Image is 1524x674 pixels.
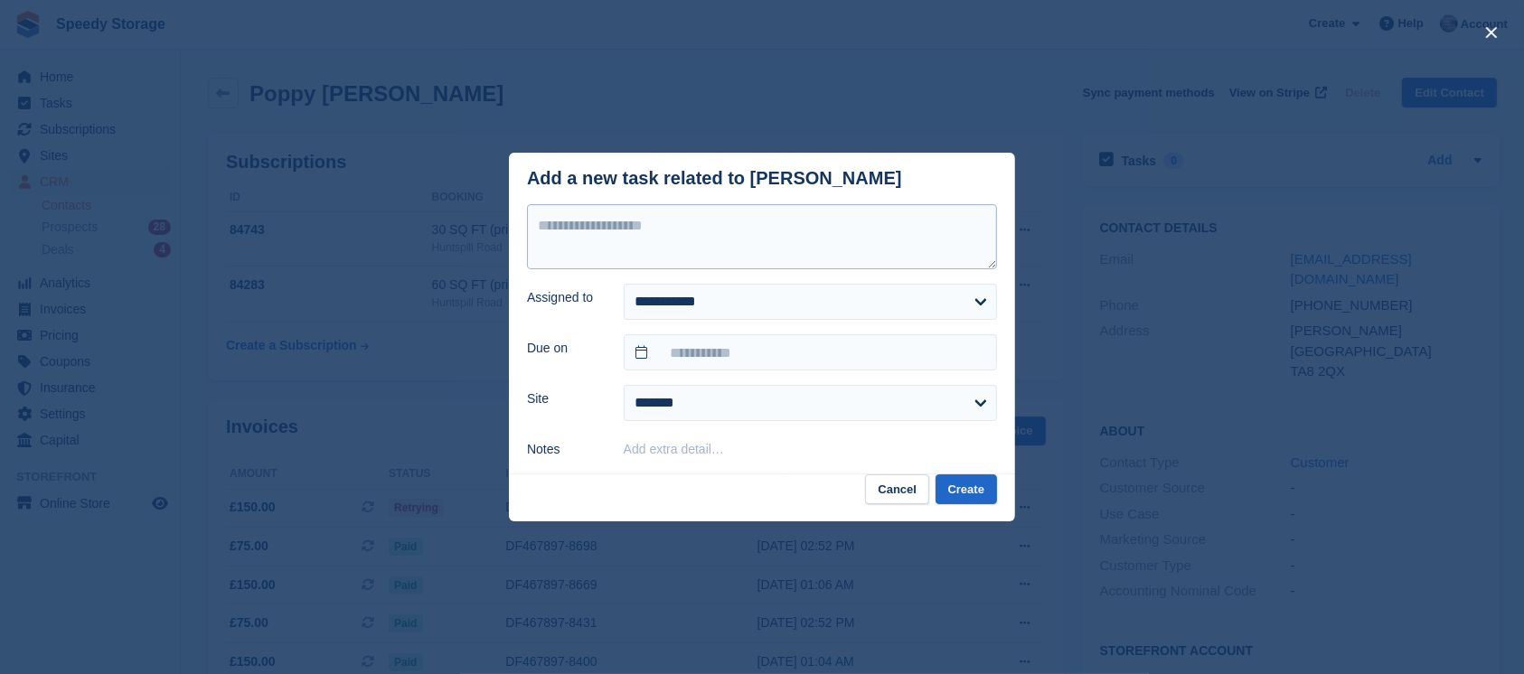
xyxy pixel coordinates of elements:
[527,339,602,358] label: Due on
[624,442,724,456] button: Add extra detail…
[527,440,602,459] label: Notes
[527,168,902,189] div: Add a new task related to [PERSON_NAME]
[865,474,929,504] button: Cancel
[527,389,602,408] label: Site
[527,288,602,307] label: Assigned to
[936,474,997,504] button: Create
[1477,18,1506,47] button: close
